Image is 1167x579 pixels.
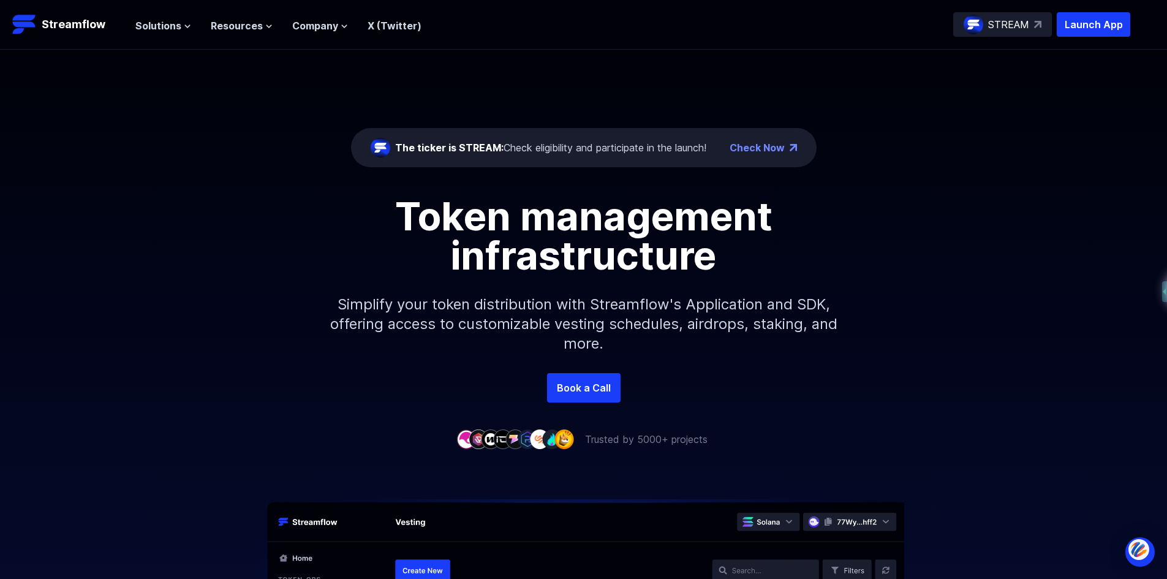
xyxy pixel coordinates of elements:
button: Resources [211,18,273,33]
h1: Token management infrastructure [308,197,859,275]
a: Book a Call [547,373,621,403]
img: company-6 [518,430,537,448]
a: Streamflow [12,12,123,37]
button: Launch App [1057,12,1130,37]
img: company-8 [542,430,562,448]
p: Simplify your token distribution with Streamflow's Application and SDK, offering access to custom... [320,275,847,373]
span: Company [292,18,338,33]
img: company-3 [481,430,500,448]
button: Company [292,18,348,33]
img: company-2 [469,430,488,448]
img: svg+xml;base64,PHN2ZyB3aWR0aD0iNDQiIGhlaWdodD0iNDQiIHZpZXdCb3g9IjAgMCA0NCA0NCIgZmlsbD0ibm9uZSIgeG... [1128,538,1149,561]
a: X (Twitter) [368,20,421,32]
img: Streamflow Logo [12,12,37,37]
p: Trusted by 5000+ projects [585,432,708,447]
span: Solutions [135,18,181,33]
img: streamflow-logo-circle.png [964,15,983,34]
img: company-9 [554,430,574,448]
img: company-7 [530,430,550,448]
a: Check Now [730,140,785,155]
img: top-right-arrow.png [790,144,797,151]
img: streamflow-logo-circle.png [371,138,390,157]
div: Check eligibility and participate in the launch! [395,140,706,155]
p: Streamflow [42,16,105,33]
span: The ticker is STREAM: [395,142,504,154]
img: company-4 [493,430,513,448]
div: Open Intercom Messenger [1125,537,1155,567]
img: top-right-arrow.svg [1034,21,1041,28]
p: STREAM [988,17,1029,32]
a: STREAM [953,12,1052,37]
span: Resources [211,18,263,33]
img: company-1 [456,430,476,448]
img: company-5 [505,430,525,448]
button: Solutions [135,18,191,33]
